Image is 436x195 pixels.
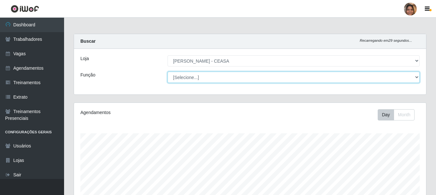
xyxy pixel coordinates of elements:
[80,39,95,44] strong: Buscar
[80,109,216,116] div: Agendamentos
[378,109,415,120] div: First group
[378,109,394,120] button: Day
[11,5,39,13] img: CoreUI Logo
[394,109,415,120] button: Month
[378,109,420,120] div: Toolbar with button groups
[360,39,412,42] i: Recarregando em 29 segundos...
[80,55,89,62] label: Loja
[80,72,95,78] label: Função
